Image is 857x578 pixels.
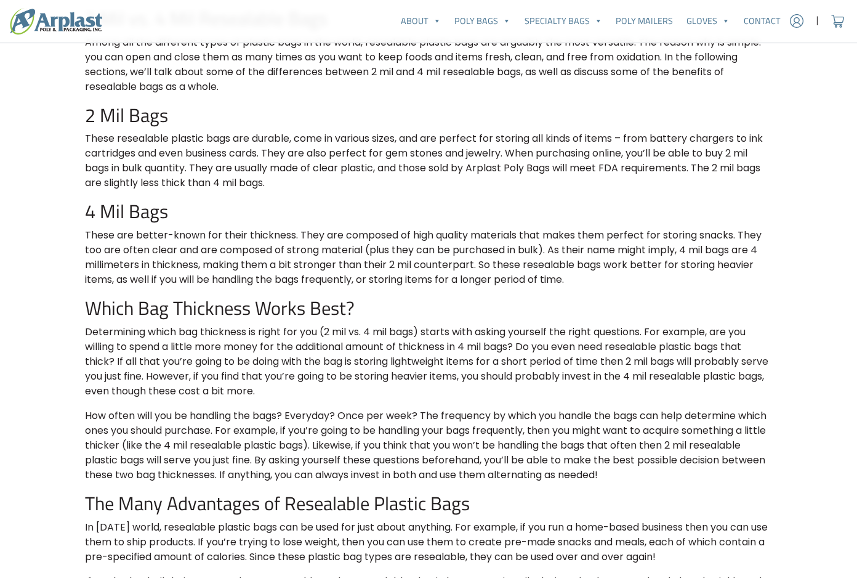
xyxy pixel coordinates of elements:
a: Poly Mailers [609,9,680,33]
p: Determining which bag thickness is right for you (2 mil vs. 4 mil bags) starts with asking yourse... [85,325,772,399]
img: logo [10,8,102,35]
p: These are better-known for their thickness. They are composed of high quality materials that make... [85,228,772,287]
a: About [394,9,448,33]
h2: The Many Advantages of Resealable Plastic Bags [85,492,772,515]
p: Among all the different types of plastic bags in the world, resealable plastic bags are arguably ... [85,35,772,94]
a: Contact [737,9,787,33]
h2: 2 Mil Bags [85,104,772,127]
p: How often will you be handling the bags? Everyday? Once per week? The frequency by which you hand... [85,409,772,482]
a: Poly Bags [448,9,517,33]
p: These resealable plastic bags are durable, come in various sizes, and are perfect for storing all... [85,131,772,190]
h2: 4 Mil Bags [85,200,772,223]
a: Gloves [680,9,736,33]
a: Specialty Bags [518,9,609,33]
span: | [816,14,819,28]
p: In [DATE] world, resealable plastic bags can be used for just about anything. For example, if you... [85,520,772,564]
h2: Which Bag Thickness Works Best? [85,297,772,320]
